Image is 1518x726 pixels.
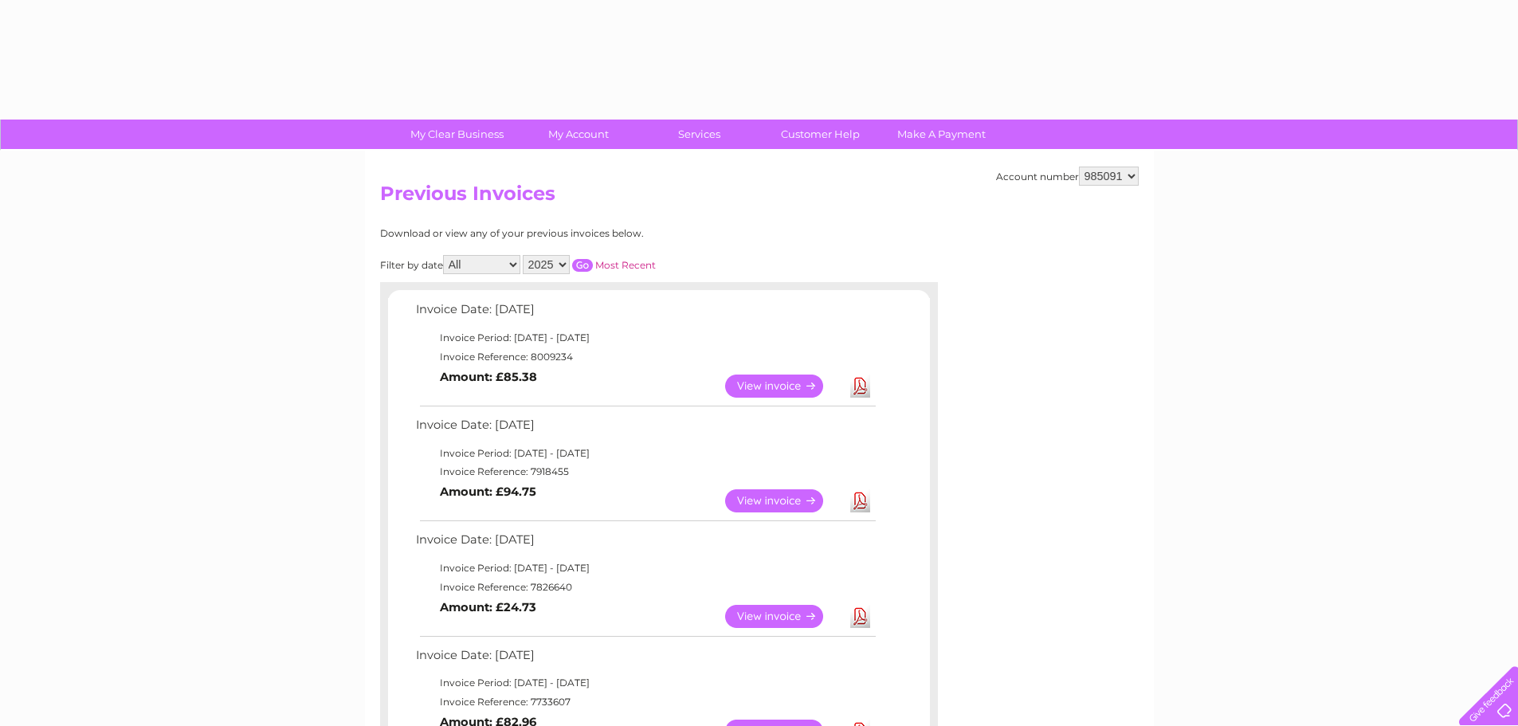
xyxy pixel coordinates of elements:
div: Download or view any of your previous invoices below. [380,228,798,239]
a: Make A Payment [876,120,1007,149]
td: Invoice Period: [DATE] - [DATE] [412,673,878,693]
td: Invoice Reference: 8009234 [412,347,878,367]
a: Customer Help [755,120,886,149]
td: Invoice Date: [DATE] [412,414,878,444]
td: Invoice Date: [DATE] [412,529,878,559]
td: Invoice Reference: 7733607 [412,693,878,712]
a: Download [850,375,870,398]
a: Services [633,120,765,149]
a: Most Recent [595,259,656,271]
b: Amount: £24.73 [440,600,536,614]
a: My Account [512,120,644,149]
b: Amount: £85.38 [440,370,537,384]
a: View [725,375,842,398]
td: Invoice Reference: 7918455 [412,462,878,481]
a: Download [850,489,870,512]
a: My Clear Business [391,120,523,149]
a: View [725,489,842,512]
div: Account number [996,167,1139,186]
a: Download [850,605,870,628]
td: Invoice Period: [DATE] - [DATE] [412,559,878,578]
td: Invoice Reference: 7826640 [412,578,878,597]
td: Invoice Date: [DATE] [412,299,878,328]
td: Invoice Period: [DATE] - [DATE] [412,444,878,463]
b: Amount: £94.75 [440,485,536,499]
a: View [725,605,842,628]
h2: Previous Invoices [380,182,1139,213]
div: Filter by date [380,255,798,274]
td: Invoice Date: [DATE] [412,645,878,674]
td: Invoice Period: [DATE] - [DATE] [412,328,878,347]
